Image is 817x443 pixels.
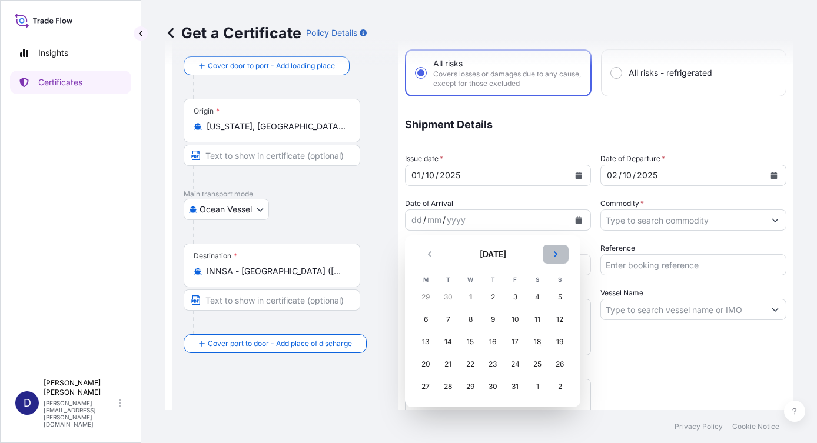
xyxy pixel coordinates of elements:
p: Policy Details [306,27,357,39]
div: Friday 31 October 2025 [504,376,526,397]
th: T [481,273,504,286]
div: Sunday 5 October 2025 [549,287,570,308]
div: Monday 29 September 2025 [415,287,436,308]
div: Saturday 11 October 2025 [527,309,548,330]
div: Tuesday 28 October 2025 [437,376,459,397]
div: Friday 3 October 2025 [504,287,526,308]
div: October 2025 [414,245,571,398]
div: Tuesday 7 October 2025 [437,309,459,330]
div: Tuesday 14 October 2025 [437,331,459,352]
div: Wednesday 29 October 2025 [460,376,481,397]
div: Sunday 26 October 2025 [549,354,570,375]
div: Thursday 9 October 2025 [482,309,503,330]
div: Monday 6 October 2025 [415,309,436,330]
div: Sunday 2 November 2025 [549,376,570,397]
div: Wednesday 22 October 2025 [460,354,481,375]
div: Thursday 2 October 2025, First available date [482,287,503,308]
div: Saturday 18 October 2025 [527,331,548,352]
div: Monday 13 October 2025 [415,331,436,352]
div: Saturday 1 November 2025 [527,376,548,397]
div: Sunday 19 October 2025 [549,331,570,352]
div: Thursday 16 October 2025 [482,331,503,352]
p: Get a Certificate [165,24,301,42]
div: Saturday 4 October 2025 [527,287,548,308]
div: Sunday 12 October 2025 [549,309,570,330]
div: Tuesday 21 October 2025 [437,354,459,375]
div: Thursday 30 October 2025 [482,376,503,397]
th: F [504,273,526,286]
div: Tuesday 30 September 2025 [437,287,459,308]
th: M [414,273,437,286]
div: Friday 17 October 2025 [504,331,526,352]
div: Wednesday 8 October 2025 [460,309,481,330]
div: Saturday 25 October 2025 [527,354,548,375]
div: Thursday 23 October 2025 [482,354,503,375]
div: Friday 24 October 2025 [504,354,526,375]
th: S [549,273,571,286]
th: S [526,273,549,286]
h2: [DATE] [450,248,536,260]
th: T [437,273,459,286]
div: Monday 27 October 2025 [415,376,436,397]
div: Friday 10 October 2025 [504,309,526,330]
div: Wednesday 15 October 2025 [460,331,481,352]
div: Today, Wednesday 1 October 2025 [460,287,481,308]
div: Monday 20 October 2025 [415,354,436,375]
table: October 2025 [414,273,571,398]
section: Calendar [405,235,580,407]
button: Next [543,245,569,264]
th: W [459,273,481,286]
button: Previous [417,245,443,264]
